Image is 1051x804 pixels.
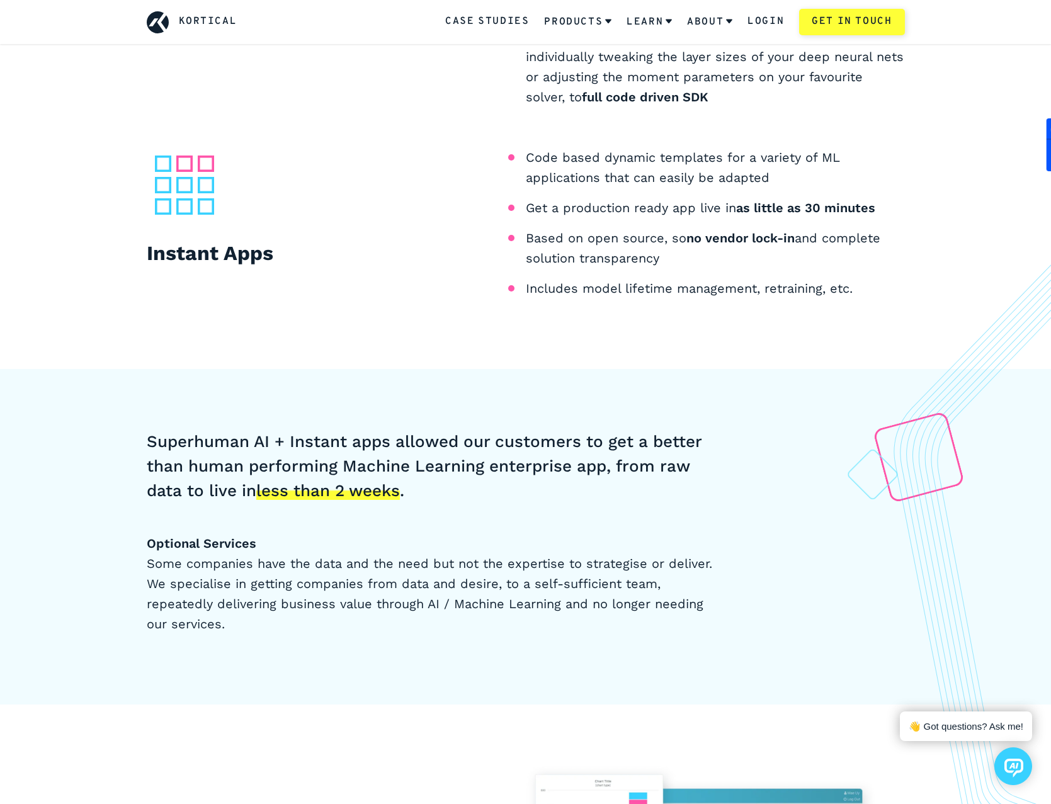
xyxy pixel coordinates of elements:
[747,14,784,30] a: Login
[445,14,529,30] a: Case Studies
[147,533,713,634] p: Some companies have the data and the need but not the expertise to strategise or deliver. We spec...
[845,448,899,502] img: background diamond pattern blue small
[582,89,708,105] b: full code driven SDK
[799,9,904,35] a: Get in touch
[686,230,795,246] b: no vendor lock-in
[526,278,905,298] li: Includes model lifetime management, retraining, etc.
[544,6,611,38] a: Products
[526,198,905,218] li: Get a production ready app live in
[687,6,732,38] a: About
[147,536,256,551] b: Optional Services
[256,481,400,500] span: less than 2 weeks
[179,14,237,30] a: Kortical
[147,147,222,223] img: section-icon
[736,200,875,215] b: as little as 30 minutes
[147,429,713,503] h4: Superhuman AI + Instant apps allowed our customers to get a better than human performing Machine ...
[526,147,905,188] li: Code based dynamic templates for a variety of ML applications that can easily be adapted
[147,238,526,268] h2: Instant Apps
[526,228,905,268] li: Based on open source, so and complete solution transparency
[627,6,672,38] a: Learn
[526,26,905,107] li: Kortical supports you, from no code model building, to individually tweaking the layer sizes of y...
